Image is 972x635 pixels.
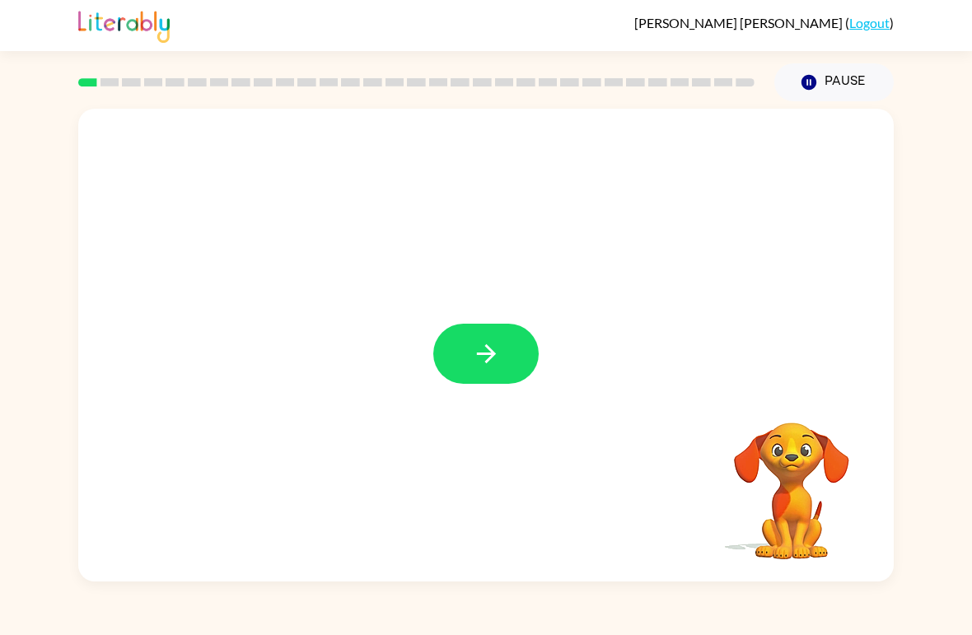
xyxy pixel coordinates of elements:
div: ( ) [634,15,894,30]
button: Pause [774,63,894,101]
a: Logout [849,15,890,30]
img: Literably [78,7,170,43]
video: Your browser must support playing .mp4 files to use Literably. Please try using another browser. [709,397,874,562]
span: [PERSON_NAME] [PERSON_NAME] [634,15,845,30]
